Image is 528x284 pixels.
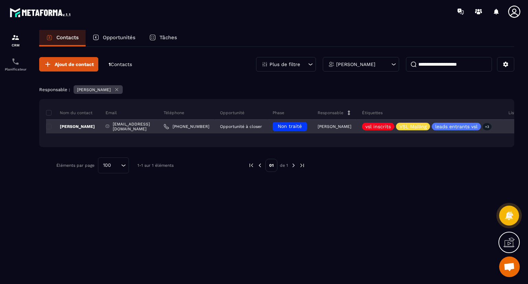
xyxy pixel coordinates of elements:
a: Contacts [39,30,86,46]
p: Email [106,110,117,116]
p: Éléments par page [56,163,95,168]
img: formation [11,33,20,42]
img: prev [248,162,254,168]
p: Tâches [159,34,177,41]
p: Opportunités [103,34,135,41]
p: leads entrants vsl [435,124,477,129]
p: [PERSON_NAME] [336,62,375,67]
div: Search for option [98,157,129,173]
p: de 1 [280,163,288,168]
button: Ajout de contact [39,57,98,72]
p: Liste [508,110,518,116]
input: Search for option [113,162,119,169]
div: Ouvrir le chat [499,256,520,277]
img: next [299,162,305,168]
p: Opportunité à closer [220,124,262,129]
p: Étiquettes [362,110,383,116]
p: CRM [2,43,29,47]
img: prev [257,162,263,168]
a: [PHONE_NUMBER] [164,124,209,129]
p: Planificateur [2,67,29,71]
a: Opportunités [86,30,142,46]
p: Téléphone [164,110,184,116]
p: Nom du contact [46,110,92,116]
p: VSL Mailing [399,124,427,129]
a: formationformationCRM [2,28,29,52]
p: vsl inscrits [365,124,391,129]
p: Contacts [56,34,79,41]
span: Ajout de contact [55,61,94,68]
p: [PERSON_NAME] [318,124,351,129]
a: schedulerschedulerPlanificateur [2,52,29,76]
img: logo [10,6,71,19]
p: [PERSON_NAME] [46,124,95,129]
p: +3 [483,123,492,130]
p: Plus de filtre [269,62,300,67]
p: 1 [109,61,132,68]
a: Tâches [142,30,184,46]
span: 100 [101,162,113,169]
img: scheduler [11,57,20,66]
p: 01 [265,159,277,172]
p: Phase [273,110,284,116]
p: 1-1 sur 1 éléments [137,163,174,168]
span: Contacts [111,62,132,67]
p: Opportunité [220,110,244,116]
span: Non traité [278,123,302,129]
img: next [290,162,297,168]
p: Responsable : [39,87,70,92]
p: Responsable [318,110,343,116]
p: [PERSON_NAME] [77,87,111,92]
